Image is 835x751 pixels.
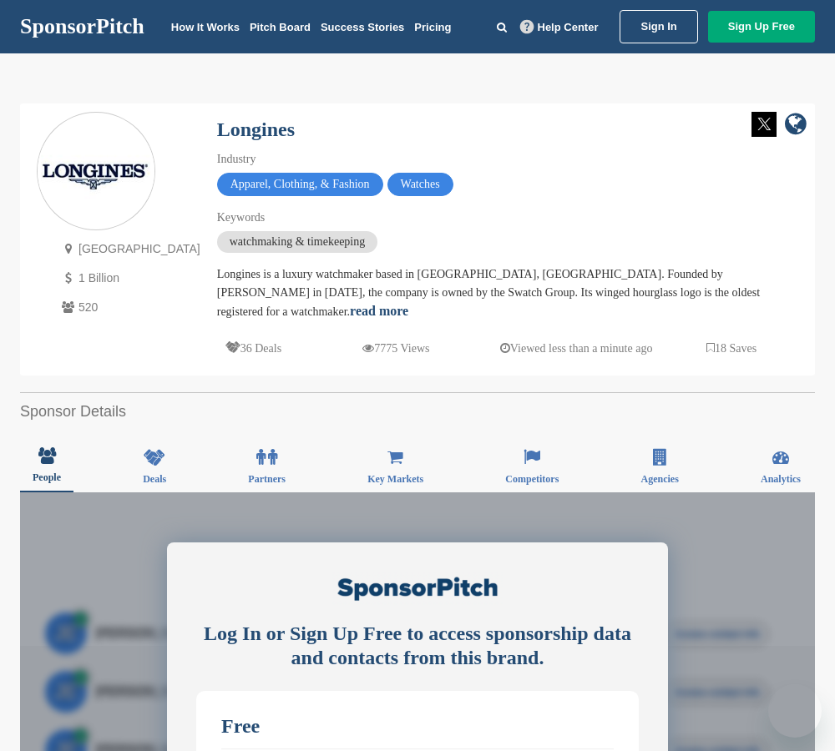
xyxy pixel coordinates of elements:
p: Viewed less than a minute ago [500,338,653,359]
a: company link [785,112,807,139]
a: read more [350,304,408,318]
div: Keywords [217,209,798,227]
span: Partners [248,474,286,484]
a: Sign Up Free [708,11,815,43]
p: [GEOGRAPHIC_DATA] [58,239,200,260]
div: Free [221,716,614,736]
div: Log In or Sign Up Free to access sponsorship data and contacts from this brand. [196,622,639,670]
span: People [33,472,61,482]
h2: Sponsor Details [20,401,815,423]
p: 7775 Views [362,338,429,359]
a: Help Center [517,18,602,37]
span: Agencies [640,474,678,484]
a: Success Stories [321,21,404,33]
a: How It Works [171,21,240,33]
p: 1 Billion [58,268,200,289]
a: SponsorPitch [20,16,144,38]
a: Sign In [620,10,697,43]
span: Analytics [761,474,801,484]
span: Competitors [505,474,559,484]
span: Watches [387,173,453,196]
p: 36 Deals [225,338,281,359]
div: Longines is a luxury watchmaker based in [GEOGRAPHIC_DATA], [GEOGRAPHIC_DATA]. Founded by [PERSON... [217,265,798,321]
p: 18 Saves [706,338,757,359]
div: Industry [217,150,798,169]
img: Twitter white [751,112,777,137]
img: Sponsorpitch & Longines [38,145,154,199]
span: Deals [143,474,166,484]
span: Apparel, Clothing, & Fashion [217,173,383,196]
iframe: Button to launch messaging window [768,684,822,738]
a: Pricing [414,21,451,33]
a: Pitch Board [250,21,311,33]
p: 520 [58,297,200,318]
span: watchmaking & timekeeping [217,231,378,253]
a: Longines [217,118,295,140]
span: Key Markets [367,474,423,484]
